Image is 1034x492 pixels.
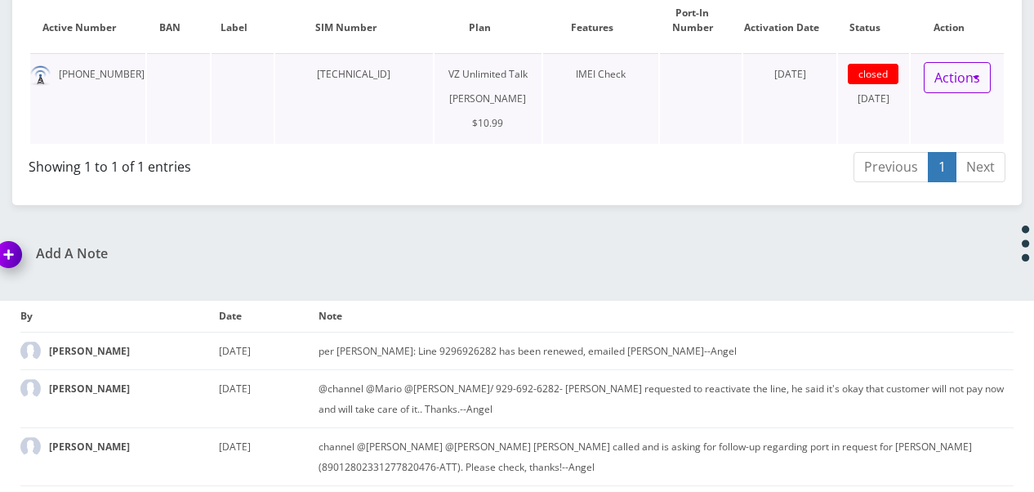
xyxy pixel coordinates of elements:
a: Next [956,152,1005,182]
td: channel @[PERSON_NAME] @[PERSON_NAME] [PERSON_NAME] called and is asking for follow-up regarding ... [319,427,1014,485]
div: Showing 1 to 1 of 1 entries [29,150,505,177]
strong: [PERSON_NAME] [49,440,130,454]
td: [DATE] [219,369,319,427]
img: default.png [30,65,51,86]
td: VZ Unlimited Talk [PERSON_NAME] $10.99 [435,53,542,144]
td: [TECHNICAL_ID] [275,53,432,144]
td: [DATE] [219,332,319,369]
span: [DATE] [774,67,806,81]
td: @channel @Mario @[PERSON_NAME]/ 929-692-6282- [PERSON_NAME] requested to reactivate the line, he ... [319,369,1014,427]
strong: [PERSON_NAME] [49,344,130,358]
td: [PHONE_NUMBER] [30,53,145,144]
td: [DATE] [219,427,319,485]
div: IMEI Check [543,62,658,87]
a: Actions [924,62,991,93]
span: closed [848,64,898,84]
th: Note [319,301,1014,332]
th: Date [219,301,319,332]
td: [DATE] [838,53,908,144]
a: Previous [853,152,929,182]
th: By [20,301,219,332]
strong: [PERSON_NAME] [49,382,130,396]
a: 1 [928,152,956,182]
td: per [PERSON_NAME]: Line 9296926282 has been renewed, emailed [PERSON_NAME]--Angel [319,332,1014,369]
